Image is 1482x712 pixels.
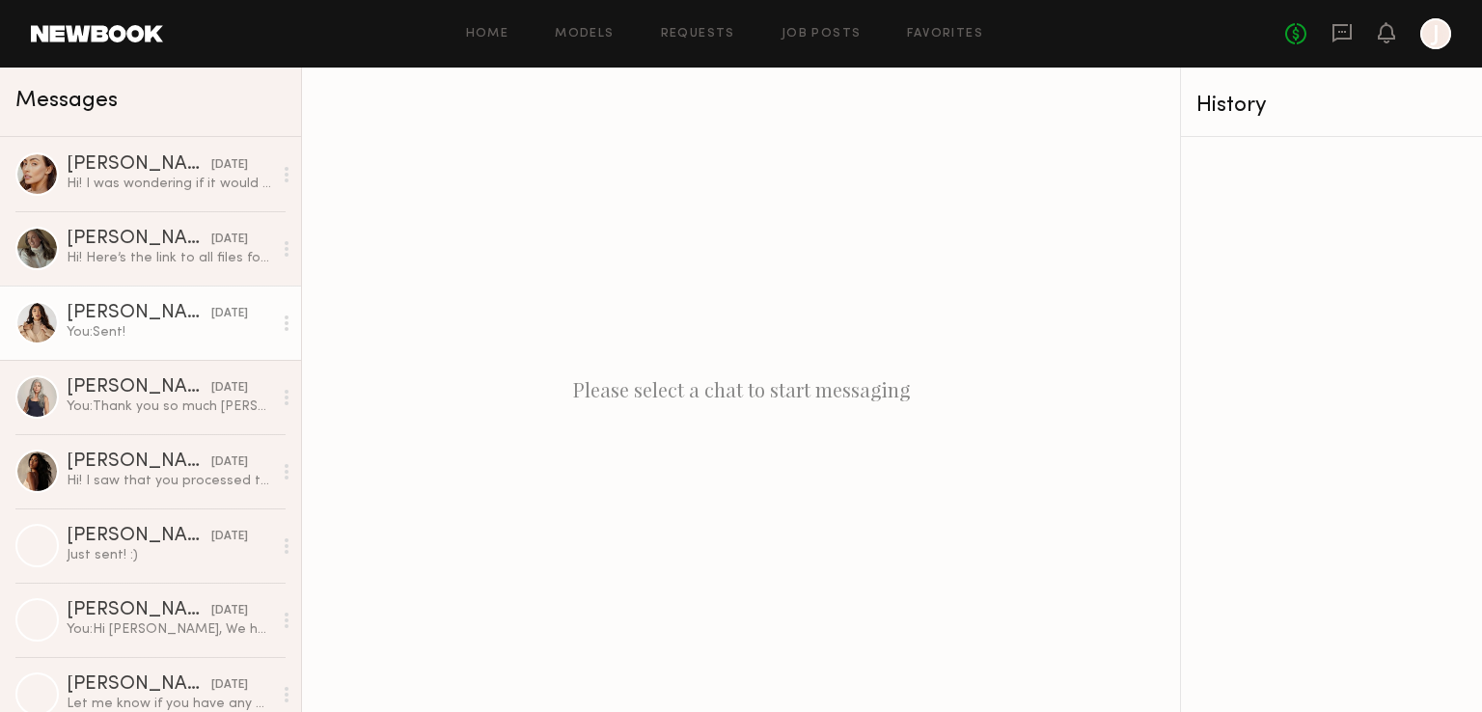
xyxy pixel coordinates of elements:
[67,249,272,267] div: Hi! Here’s the link to all files for you to download and review. Thanks! [URL][DOMAIN_NAME]
[211,602,248,620] div: [DATE]
[907,28,983,41] a: Favorites
[67,175,272,193] div: Hi! I was wondering if it would be ok with you guys to deliver content on the 1st? If not no worr...
[466,28,509,41] a: Home
[211,156,248,175] div: [DATE]
[67,155,211,175] div: [PERSON_NAME]
[67,378,211,397] div: [PERSON_NAME]
[67,601,211,620] div: [PERSON_NAME]
[555,28,614,41] a: Models
[67,620,272,639] div: You: Hi [PERSON_NAME], We have received it! We'll get back to you via email.
[67,527,211,546] div: [PERSON_NAME]
[67,472,272,490] div: Hi! I saw that you processed the payment. I was wondering if you guys added the $50 that we agreed?
[1420,18,1451,49] a: J
[211,379,248,397] div: [DATE]
[211,528,248,546] div: [DATE]
[67,397,272,416] div: You: Thank you so much [PERSON_NAME]!
[211,453,248,472] div: [DATE]
[67,304,211,323] div: [PERSON_NAME]
[67,546,272,564] div: Just sent! :)
[67,452,211,472] div: [PERSON_NAME]
[302,68,1180,712] div: Please select a chat to start messaging
[782,28,862,41] a: Job Posts
[67,230,211,249] div: [PERSON_NAME]
[211,676,248,695] div: [DATE]
[661,28,735,41] a: Requests
[211,231,248,249] div: [DATE]
[15,90,118,112] span: Messages
[211,305,248,323] div: [DATE]
[67,323,272,342] div: You: Sent!
[1196,95,1467,117] div: History
[67,675,211,695] div: [PERSON_NAME]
